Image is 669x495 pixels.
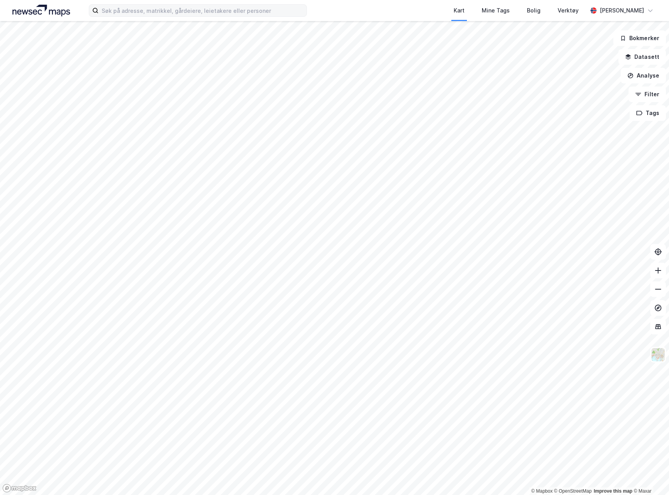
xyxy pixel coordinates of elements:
a: OpenStreetMap [554,488,592,494]
div: Kart [454,6,465,15]
button: Filter [629,87,666,102]
button: Analyse [621,68,666,83]
div: Kontrollprogram for chat [630,458,669,495]
input: Søk på adresse, matrikkel, gårdeiere, leietakere eller personer [99,5,306,16]
a: Improve this map [594,488,632,494]
button: Datasett [618,49,666,65]
iframe: Chat Widget [630,458,669,495]
button: Tags [630,105,666,121]
a: Mapbox homepage [2,484,37,493]
div: Bolig [527,6,540,15]
a: Mapbox [531,488,553,494]
div: Mine Tags [482,6,510,15]
button: Bokmerker [613,30,666,46]
img: logo.a4113a55bc3d86da70a041830d287a7e.svg [12,5,70,16]
div: [PERSON_NAME] [600,6,644,15]
img: Z [651,347,665,362]
div: Verktøy [558,6,579,15]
